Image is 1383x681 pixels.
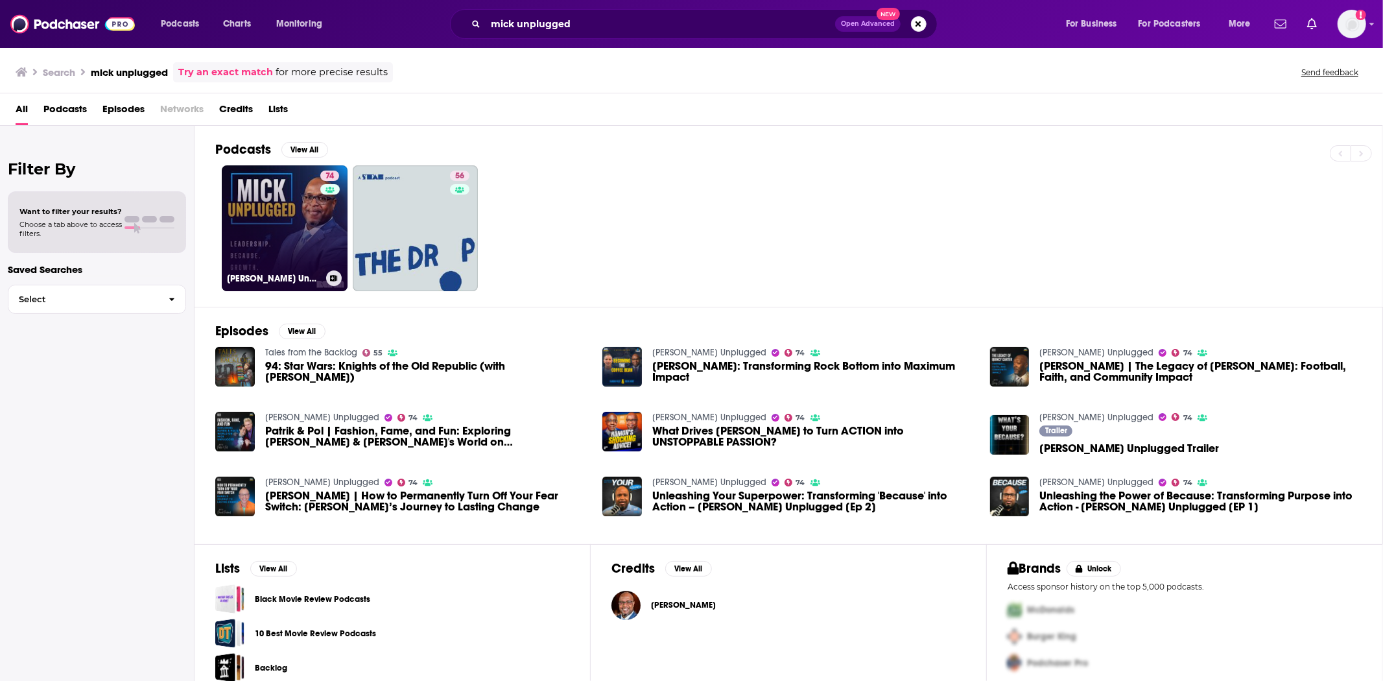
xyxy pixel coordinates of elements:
span: 74 [1183,480,1192,486]
a: Patrik & Pol | Fashion, Fame, and Fun: Exploring Patrik & Pol's World on Mick Unplugged [265,425,587,448]
img: Quincy Carter | The Legacy of Quincy Carter: Football, Faith, and Community Impact [990,347,1030,387]
button: Mick HuntMick Hunt [611,584,965,626]
img: Mick Unplugged Trailer [990,415,1030,455]
span: 74 [408,415,418,421]
span: McDonalds [1027,604,1074,615]
a: 74 [1172,349,1192,357]
a: Show notifications dropdown [1270,13,1292,35]
a: Black Movie Review Podcasts [255,592,370,606]
a: Mick Unplugged [265,477,379,488]
img: Third Pro Logo [1002,650,1027,676]
img: Mick Hunt [611,591,641,620]
span: Unleashing the Power of Because: Transforming Purpose into Action - [PERSON_NAME] Unplugged [EP 1] [1039,490,1362,512]
img: Unleashing Your Superpower: Transforming 'Because' into Action – Mick Unplugged [Ep 2] [602,477,642,516]
a: What Drives Ramon Ray to Turn ACTION into UNSTOPPABLE PASSION? [652,425,975,448]
span: Patrik & Pol | Fashion, Fame, and Fun: Exploring [PERSON_NAME] & [PERSON_NAME]'s World on [PERSON... [265,425,587,448]
a: 74 [785,349,805,357]
span: Charts [223,15,251,33]
a: Unleashing Your Superpower: Transforming 'Because' into Action – Mick Unplugged [Ep 2] [652,490,975,512]
h2: Lists [215,560,240,577]
a: Unleashing the Power of Because: Transforming Purpose into Action - Mick Unplugged [EP 1] [990,477,1030,516]
span: Podcasts [161,15,199,33]
span: 74 [1183,350,1192,356]
button: View All [281,142,328,158]
span: Want to filter your results? [19,207,122,216]
a: Show notifications dropdown [1302,13,1322,35]
a: Episodes [102,99,145,125]
span: Choose a tab above to access filters. [19,220,122,238]
a: All [16,99,28,125]
span: For Podcasters [1139,15,1201,33]
span: Credits [219,99,253,125]
a: Mick Unplugged Trailer [1039,443,1219,454]
span: [PERSON_NAME] [651,600,716,610]
a: 74 [1172,479,1192,486]
span: Networks [160,99,204,125]
a: Daniel Packard | How to Permanently Turn Off Your Fear Switch: Daniel’s Journey to Lasting Change [265,490,587,512]
a: 56 [450,171,469,181]
h3: [PERSON_NAME] Unplugged [227,273,321,284]
button: Unlock [1067,561,1122,577]
span: Select [8,295,158,304]
p: Saved Searches [8,263,186,276]
a: Backlog [255,661,287,675]
svg: Add a profile image [1356,10,1366,20]
a: 74 [785,479,805,486]
a: Damon West: Transforming Rock Bottom into Maximum Impact [652,361,975,383]
span: 74 [796,350,805,356]
span: [PERSON_NAME] | How to Permanently Turn Off Your Fear Switch: [PERSON_NAME]’s Journey to Lasting ... [265,490,587,512]
a: Lists [268,99,288,125]
button: open menu [1057,14,1133,34]
button: Send feedback [1297,67,1362,78]
a: ListsView All [215,560,297,577]
span: Unleashing Your Superpower: Transforming 'Because' into Action – [PERSON_NAME] Unplugged [Ep 2] [652,490,975,512]
h2: Episodes [215,323,268,339]
a: 94: Star Wars: Knights of the Old Republic (with Mick Arcade) [265,361,587,383]
img: First Pro Logo [1002,597,1027,623]
a: Podchaser - Follow, Share and Rate Podcasts [10,12,135,36]
span: Podchaser Pro [1027,658,1088,669]
span: [PERSON_NAME] Unplugged Trailer [1039,443,1219,454]
span: 55 [373,350,383,356]
a: 74 [1172,413,1192,421]
a: Mick Unplugged [652,347,766,358]
span: Logged in as hmill [1338,10,1366,38]
a: 94: Star Wars: Knights of the Old Republic (with Mick Arcade) [215,347,255,387]
a: Quincy Carter | The Legacy of Quincy Carter: Football, Faith, and Community Impact [1039,361,1362,383]
span: More [1229,15,1251,33]
h2: Credits [611,560,655,577]
span: [PERSON_NAME]: Transforming Rock Bottom into Maximum Impact [652,361,975,383]
span: 74 [796,480,805,486]
span: Monitoring [276,15,322,33]
h3: mick unplugged [91,66,168,78]
h3: Search [43,66,75,78]
a: CreditsView All [611,560,712,577]
span: 10 Best Movie Review Podcasts [215,619,244,648]
span: Trailer [1045,427,1067,435]
a: Charts [215,14,259,34]
a: 10 Best Movie Review Podcasts [255,627,376,641]
button: open menu [1130,14,1220,34]
a: Black Movie Review Podcasts [215,584,244,614]
img: Patrik & Pol | Fashion, Fame, and Fun: Exploring Patrik & Pol's World on Mick Unplugged [215,412,255,451]
a: 74 [785,414,805,422]
a: What Drives Ramon Ray to Turn ACTION into UNSTOPPABLE PASSION? [602,412,642,451]
img: Daniel Packard | How to Permanently Turn Off Your Fear Switch: Daniel’s Journey to Lasting Change [215,477,255,516]
img: Damon West: Transforming Rock Bottom into Maximum Impact [602,347,642,387]
a: Mick Unplugged [652,412,766,423]
span: 74 [408,480,418,486]
button: Show profile menu [1338,10,1366,38]
a: Podcasts [43,99,87,125]
img: User Profile [1338,10,1366,38]
span: Open Advanced [841,21,895,27]
span: 74 [325,170,334,183]
a: 74 [397,414,418,422]
span: New [877,8,900,20]
a: Mick Unplugged [265,412,379,423]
